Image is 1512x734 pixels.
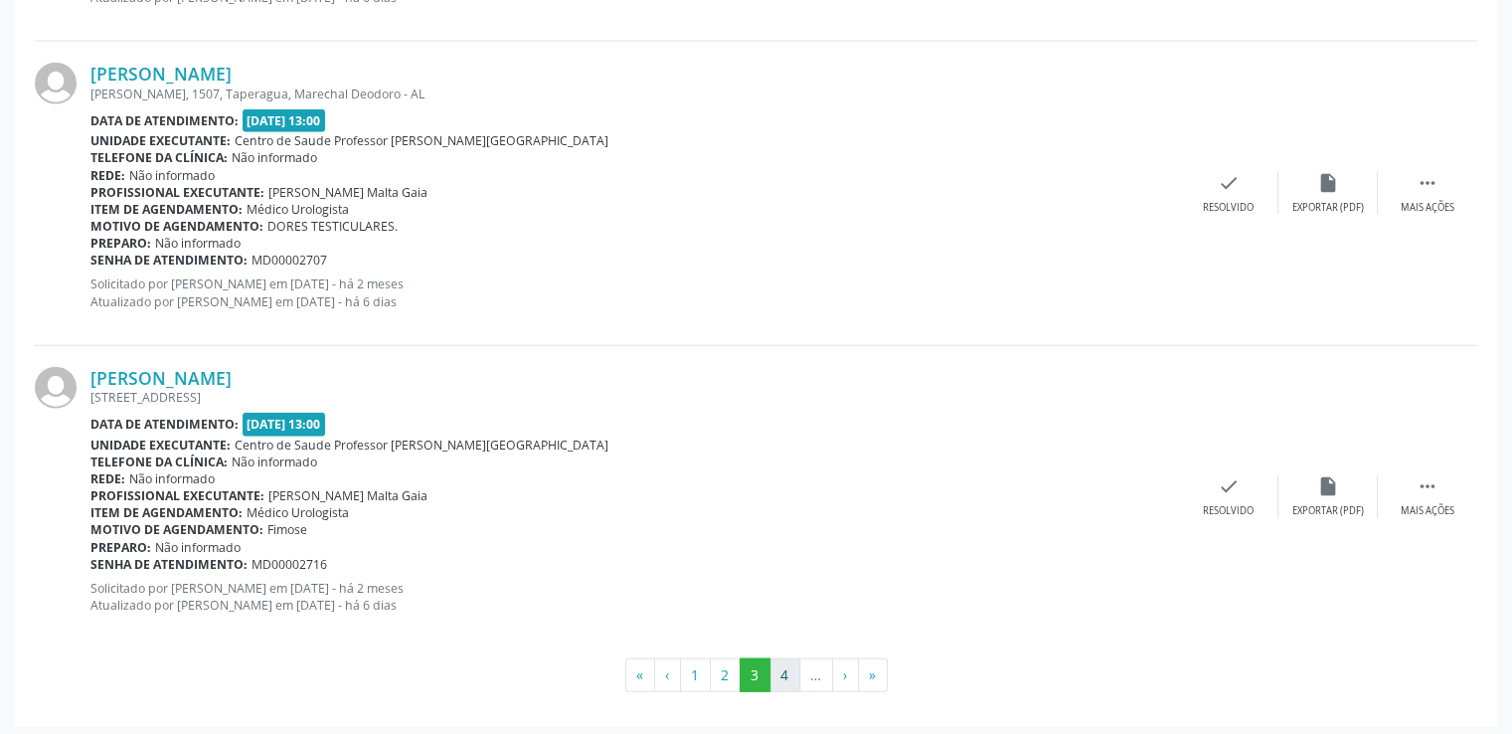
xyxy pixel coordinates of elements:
a: [PERSON_NAME] [90,367,232,389]
b: Motivo de agendamento: [90,521,263,538]
i: check [1218,172,1240,194]
span: Médico Urologista [247,201,349,218]
span: Não informado [232,149,317,166]
span: MD00002707 [252,252,327,269]
img: img [35,63,77,104]
span: Não informado [232,454,317,470]
span: [PERSON_NAME] Malta Gaia [268,184,427,201]
a: [PERSON_NAME] [90,63,232,85]
span: Não informado [155,235,241,252]
img: img [35,367,77,409]
span: DORES TESTICULARES. [267,218,398,235]
ul: Pagination [35,658,1477,692]
div: Exportar (PDF) [1292,504,1364,518]
div: [PERSON_NAME], 1507, Taperagua, Marechal Deodoro - AL [90,86,1179,102]
div: Mais ações [1401,201,1454,215]
button: Go to page 3 [740,658,770,692]
b: Rede: [90,470,125,487]
span: [DATE] 13:00 [243,109,326,132]
b: Unidade executante: [90,437,231,454]
b: Rede: [90,167,125,184]
div: Resolvido [1203,504,1254,518]
button: Go to last page [858,658,888,692]
span: Não informado [129,167,215,184]
span: Médico Urologista [247,504,349,521]
b: Motivo de agendamento: [90,218,263,235]
i: check [1218,475,1240,497]
b: Data de atendimento: [90,112,239,129]
b: Data de atendimento: [90,416,239,433]
div: Resolvido [1203,201,1254,215]
span: Não informado [129,470,215,487]
div: Mais ações [1401,504,1454,518]
button: Go to previous page [654,658,681,692]
span: [PERSON_NAME] Malta Gaia [268,487,427,504]
b: Preparo: [90,539,151,556]
i:  [1417,475,1438,497]
b: Senha de atendimento: [90,556,248,573]
b: Item de agendamento: [90,201,243,218]
b: Senha de atendimento: [90,252,248,269]
i: insert_drive_file [1317,172,1339,194]
button: Go to next page [832,658,859,692]
span: Fimose [267,521,307,538]
p: Solicitado por [PERSON_NAME] em [DATE] - há 2 meses Atualizado por [PERSON_NAME] em [DATE] - há 6... [90,275,1179,309]
span: Não informado [155,539,241,556]
span: MD00002716 [252,556,327,573]
b: Telefone da clínica: [90,149,228,166]
b: Telefone da clínica: [90,454,228,470]
button: Go to page 4 [769,658,800,692]
p: Solicitado por [PERSON_NAME] em [DATE] - há 2 meses Atualizado por [PERSON_NAME] em [DATE] - há 6... [90,580,1179,614]
b: Unidade executante: [90,132,231,149]
b: Item de agendamento: [90,504,243,521]
b: Profissional executante: [90,184,264,201]
div: Exportar (PDF) [1292,201,1364,215]
div: [STREET_ADDRESS] [90,389,1179,406]
span: [DATE] 13:00 [243,413,326,436]
b: Profissional executante: [90,487,264,504]
span: Centro de Saude Professor [PERSON_NAME][GEOGRAPHIC_DATA] [235,132,608,149]
b: Preparo: [90,235,151,252]
i:  [1417,172,1438,194]
span: Centro de Saude Professor [PERSON_NAME][GEOGRAPHIC_DATA] [235,437,608,454]
button: Go to page 2 [710,658,741,692]
i: insert_drive_file [1317,475,1339,497]
button: Go to first page [625,658,655,692]
button: Go to page 1 [680,658,711,692]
